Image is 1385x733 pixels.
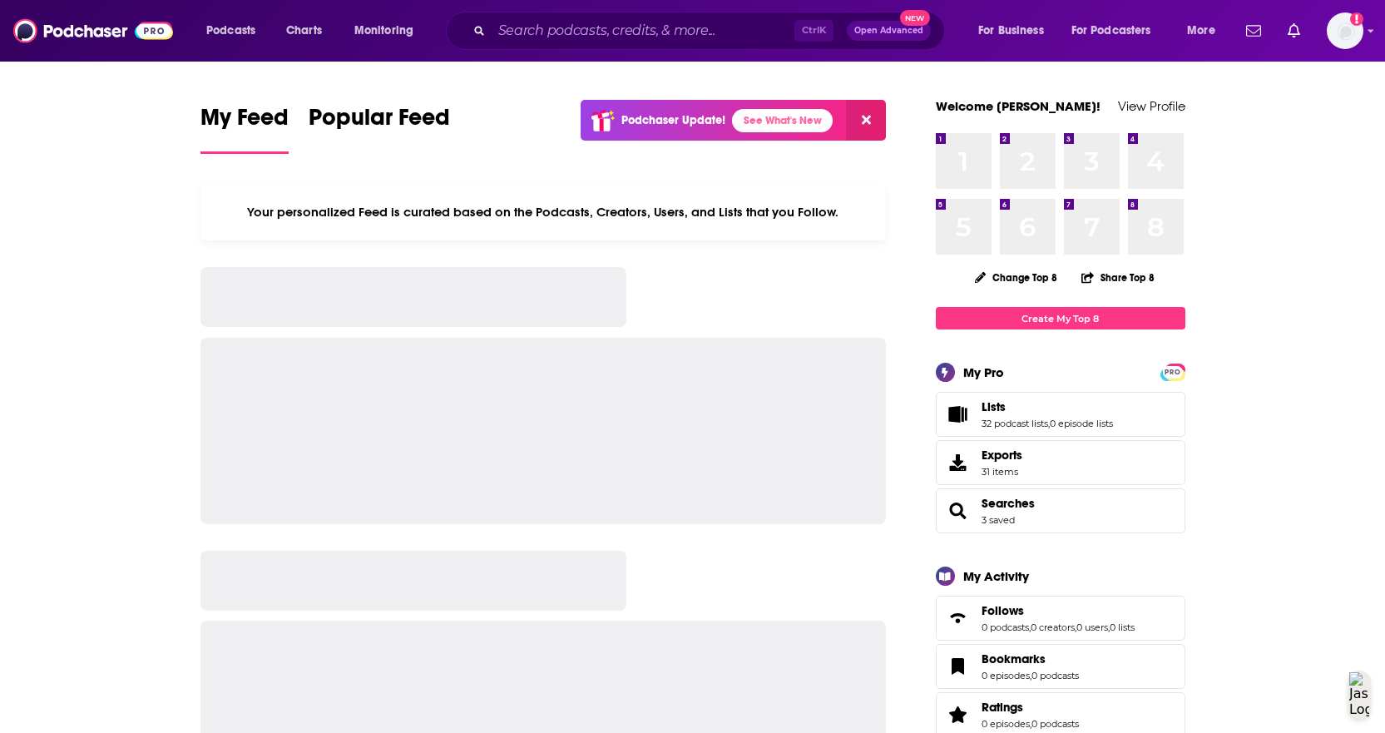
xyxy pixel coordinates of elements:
span: , [1048,418,1050,429]
span: PRO [1163,366,1183,379]
button: Change Top 8 [965,267,1068,288]
span: Logged in as RebRoz5 [1327,12,1363,49]
a: Follows [982,603,1135,618]
a: Create My Top 8 [936,307,1185,329]
button: open menu [1061,17,1175,44]
span: Bookmarks [936,644,1185,689]
span: Lists [936,392,1185,437]
span: , [1075,622,1076,633]
span: , [1108,622,1110,633]
span: New [900,10,930,26]
div: Search podcasts, credits, & more... [462,12,961,50]
span: For Business [978,19,1044,42]
button: open menu [1175,17,1236,44]
button: Show profile menu [1327,12,1363,49]
span: , [1030,670,1031,681]
a: 0 episodes [982,718,1030,730]
span: Bookmarks [982,651,1046,666]
a: Show notifications dropdown [1239,17,1268,45]
a: PRO [1163,365,1183,378]
span: Podcasts [206,19,255,42]
a: Popular Feed [309,103,450,154]
a: 0 episodes [982,670,1030,681]
svg: Add a profile image [1350,12,1363,26]
a: Ratings [942,703,975,726]
a: My Feed [200,103,289,154]
a: Exports [936,440,1185,485]
span: Follows [982,603,1024,618]
a: 0 creators [1031,622,1075,633]
a: Welcome [PERSON_NAME]! [936,98,1101,114]
span: Ratings [982,700,1023,715]
a: 0 podcasts [1031,718,1079,730]
span: Exports [982,448,1022,463]
a: Searches [982,496,1035,511]
button: open menu [967,17,1065,44]
span: Monitoring [354,19,413,42]
a: 0 episode lists [1050,418,1113,429]
a: See What's New [732,109,833,132]
a: 0 podcasts [1031,670,1079,681]
input: Search podcasts, credits, & more... [492,17,794,44]
a: 0 users [1076,622,1108,633]
a: Charts [275,17,332,44]
span: Follows [936,596,1185,641]
a: 0 lists [1110,622,1135,633]
div: Your personalized Feed is curated based on the Podcasts, Creators, Users, and Lists that you Follow. [200,184,887,240]
span: More [1187,19,1215,42]
a: Follows [942,607,975,630]
div: My Pro [963,364,1004,380]
a: 0 podcasts [982,622,1029,633]
span: Ctrl K [794,20,833,42]
span: My Feed [200,103,289,141]
a: Searches [942,499,975,523]
img: User Profile [1327,12,1363,49]
a: Bookmarks [942,655,975,678]
div: My Activity [963,568,1029,584]
span: Open Advanced [854,27,923,35]
span: Popular Feed [309,103,450,141]
a: Bookmarks [982,651,1079,666]
span: For Podcasters [1071,19,1151,42]
button: Share Top 8 [1081,261,1155,294]
span: , [1030,718,1031,730]
a: Lists [942,403,975,426]
span: Charts [286,19,322,42]
a: Ratings [982,700,1079,715]
a: Lists [982,399,1113,414]
span: Searches [936,488,1185,533]
a: View Profile [1118,98,1185,114]
a: 32 podcast lists [982,418,1048,429]
span: , [1029,622,1031,633]
button: Open AdvancedNew [847,21,931,41]
a: Show notifications dropdown [1281,17,1307,45]
a: 3 saved [982,514,1015,526]
button: open menu [343,17,435,44]
img: Podchaser - Follow, Share and Rate Podcasts [13,15,173,47]
p: Podchaser Update! [621,113,725,127]
span: 31 items [982,466,1022,478]
span: Exports [942,451,975,474]
span: Lists [982,399,1006,414]
button: open menu [195,17,277,44]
